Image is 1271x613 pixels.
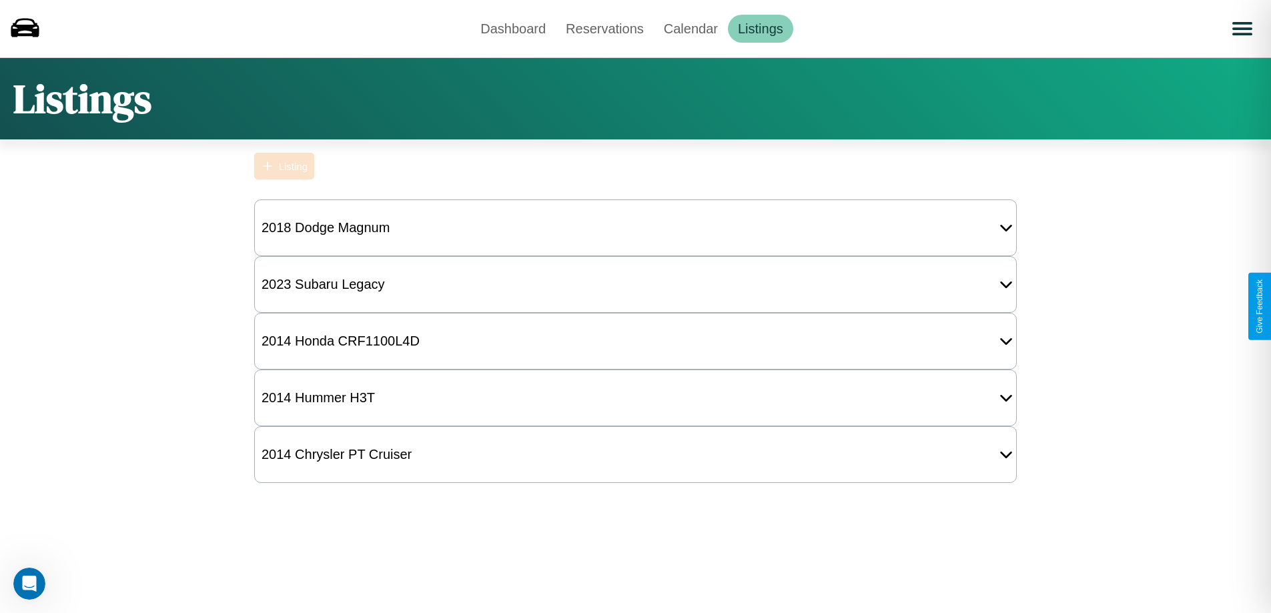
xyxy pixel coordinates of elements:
[255,270,392,299] div: 2023 Subaru Legacy
[654,15,728,43] a: Calendar
[728,15,793,43] a: Listings
[556,15,654,43] a: Reservations
[255,213,396,242] div: 2018 Dodge Magnum
[279,161,308,172] div: Listing
[13,568,45,600] iframe: Intercom live chat
[255,327,426,356] div: 2014 Honda CRF1100L4D
[1224,10,1261,47] button: Open menu
[255,384,382,412] div: 2014 Hummer H3T
[13,71,151,126] h1: Listings
[470,15,556,43] a: Dashboard
[254,153,314,179] button: Listing
[1255,279,1264,334] div: Give Feedback
[255,440,418,469] div: 2014 Chrysler PT Cruiser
